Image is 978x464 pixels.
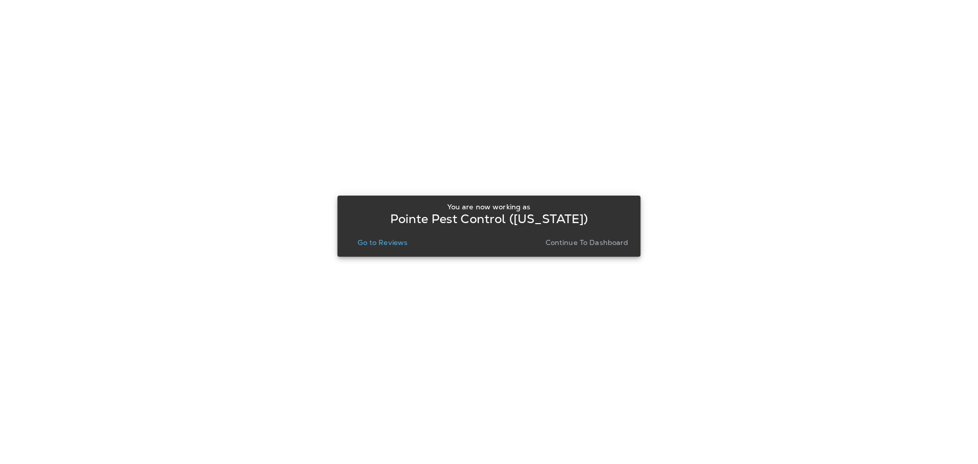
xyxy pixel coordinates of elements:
[541,235,633,250] button: Continue to Dashboard
[546,238,629,247] p: Continue to Dashboard
[390,215,588,223] p: Pointe Pest Control ([US_STATE])
[447,203,530,211] p: You are now working as
[358,238,407,247] p: Go to Reviews
[354,235,412,250] button: Go to Reviews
